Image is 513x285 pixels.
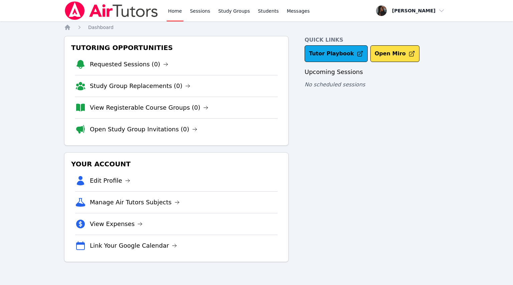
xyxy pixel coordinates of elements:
[90,125,197,134] a: Open Study Group Invitations (0)
[90,219,143,229] a: View Expenses
[370,45,419,62] button: Open Miro
[70,42,283,54] h3: Tutoring Opportunities
[287,8,310,14] span: Messages
[90,103,208,112] a: View Registerable Course Groups (0)
[90,81,190,91] a: Study Group Replacements (0)
[90,60,168,69] a: Requested Sessions (0)
[305,67,449,77] h3: Upcoming Sessions
[305,81,365,88] span: No scheduled sessions
[90,241,177,250] a: Link Your Google Calendar
[88,24,114,31] a: Dashboard
[305,36,449,44] h4: Quick Links
[90,198,180,207] a: Manage Air Tutors Subjects
[64,24,449,31] nav: Breadcrumb
[64,1,159,20] img: Air Tutors
[90,176,130,185] a: Edit Profile
[70,158,283,170] h3: Your Account
[88,25,114,30] span: Dashboard
[305,45,368,62] a: Tutor Playbook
